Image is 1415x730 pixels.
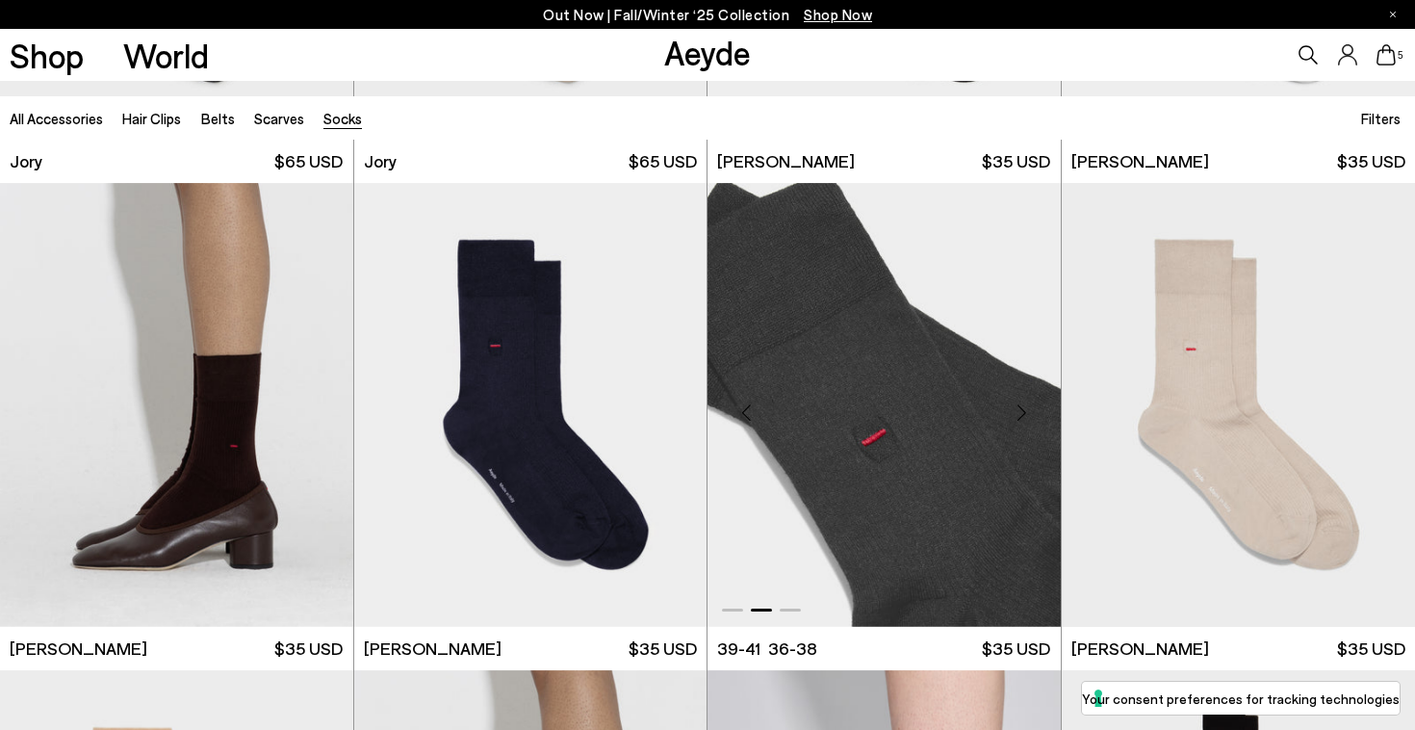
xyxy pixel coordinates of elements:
span: 5 [1396,50,1405,61]
a: Belts [201,110,235,127]
div: 1 / 3 [354,183,707,627]
span: [PERSON_NAME] [364,637,502,661]
img: Jamie Cotton Socks [354,183,707,627]
li: 36-38 [768,637,817,661]
a: [PERSON_NAME] $35 USD [707,140,1061,183]
li: 39-41 [717,637,760,661]
button: Your consent preferences for tracking technologies [1082,682,1400,715]
span: [PERSON_NAME] [1071,149,1209,173]
span: Navigate to /collections/new-in [804,6,872,23]
a: [PERSON_NAME] $35 USD [354,627,707,670]
a: Shop [10,39,84,72]
span: [PERSON_NAME] [1071,637,1209,661]
a: 39-41 36-38 $35 USD [707,627,1061,670]
div: Next slide [993,383,1051,441]
div: Previous slide [717,383,775,441]
span: $35 USD [982,637,1050,661]
a: Socks [323,110,362,127]
span: Filters [1361,110,1401,127]
a: 5 [1376,44,1396,65]
a: Aeyde [664,32,751,72]
a: Hair Clips [122,110,181,127]
p: Out Now | Fall/Winter ‘25 Collection [543,3,872,27]
span: Jory [10,149,42,173]
span: $35 USD [274,637,343,661]
a: Scarves [254,110,304,127]
a: All accessories [10,110,103,127]
span: $65 USD [629,149,697,173]
img: Jamie Cotton Socks [707,183,1061,627]
span: $35 USD [1337,149,1405,173]
div: 2 / 3 [707,183,1061,627]
a: Next slide Previous slide [707,183,1061,627]
span: $35 USD [982,149,1050,173]
span: $65 USD [274,149,343,173]
span: Jory [364,149,397,173]
a: World [123,39,209,72]
label: Your consent preferences for tracking technologies [1082,689,1400,709]
span: $35 USD [629,637,697,661]
a: Next slide Previous slide [354,183,707,627]
span: [PERSON_NAME] [717,149,855,173]
ul: variant [717,637,815,661]
span: $35 USD [1337,637,1405,661]
span: [PERSON_NAME] [10,637,147,661]
a: Jory $65 USD [354,140,707,183]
